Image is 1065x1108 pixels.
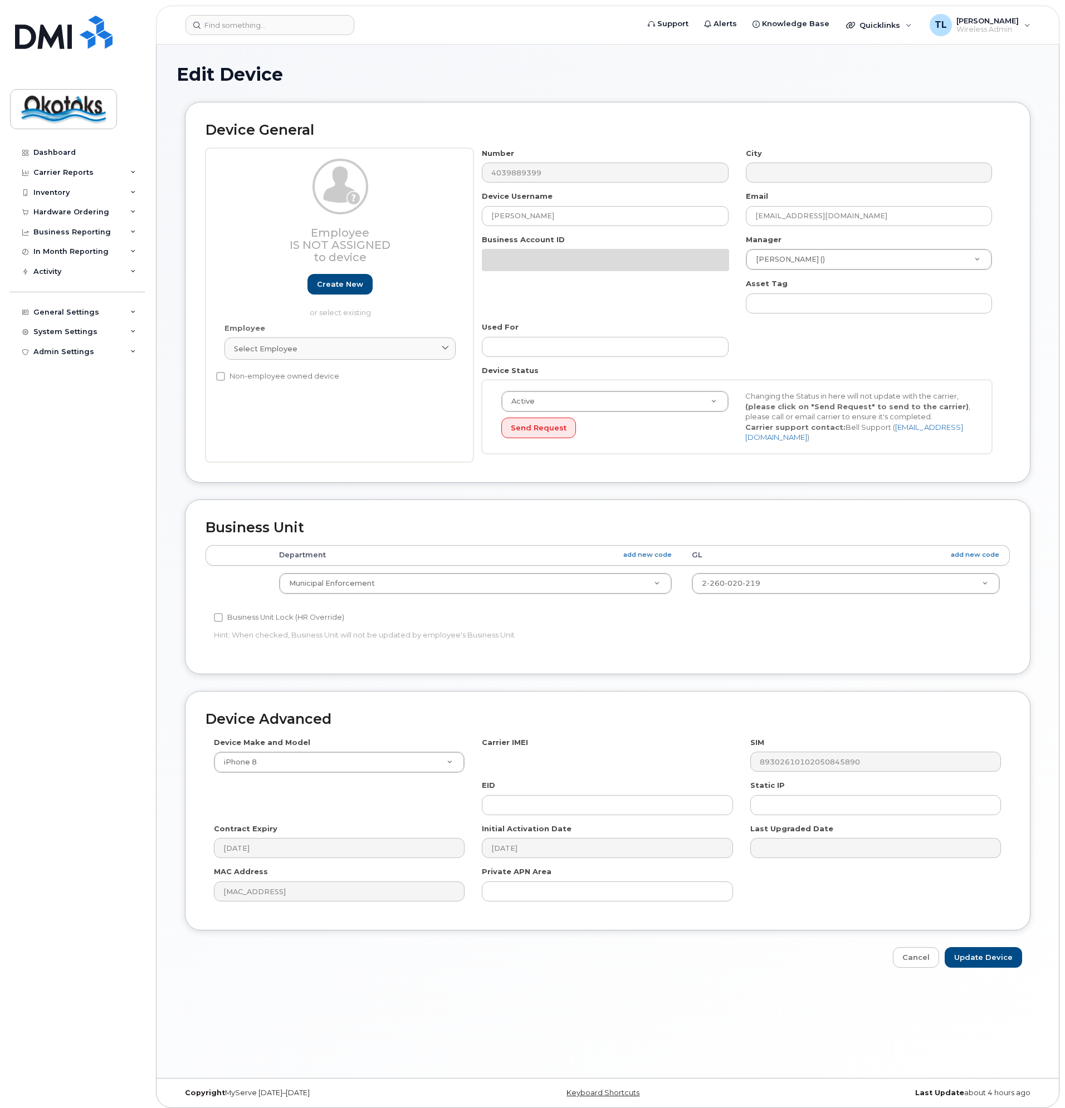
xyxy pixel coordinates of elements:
[915,1089,964,1097] strong: Last Update
[566,1089,639,1097] a: Keyboard Shortcuts
[746,249,991,269] a: [PERSON_NAME] ()
[206,122,1010,138] h2: Device General
[746,148,762,159] label: City
[224,323,265,334] label: Employee
[692,573,999,594] a: 2-260-020-219
[502,391,728,411] a: Active
[289,579,375,587] span: Municipal Enforcement
[482,234,565,245] label: Business Account ID
[745,423,846,432] strong: Carrier support contact:
[280,573,671,594] a: Municipal Enforcement
[214,630,733,640] p: Hint: When checked, Business Unit will not be updated by employee's Business Unit
[482,780,495,791] label: EID
[214,823,277,834] label: Contract Expiry
[746,234,781,245] label: Manager
[185,1089,225,1097] strong: Copyright
[214,737,310,748] label: Device Make and Model
[224,307,456,318] p: or select existing
[482,191,553,202] label: Device Username
[945,947,1022,968] input: Update Device
[750,823,833,834] label: Last Upgraded Date
[206,520,1010,536] h2: Business Unit
[234,344,297,354] span: Select employee
[177,65,1039,84] h1: Edit Device
[206,712,1010,727] h2: Device Advanced
[482,365,539,376] label: Device Status
[216,372,225,381] input: Non-employee owned device
[214,611,344,624] label: Business Unit Lock (HR Override)
[702,579,760,587] span: 2-260-020-219
[177,1089,464,1097] div: MyServe [DATE]–[DATE]
[623,550,672,560] a: add new code
[482,866,551,877] label: Private APN Area
[501,418,576,438] button: Send Request
[682,545,1010,565] th: GL
[214,613,223,622] input: Business Unit Lock (HR Override)
[217,757,257,767] span: iPhone 8
[482,148,514,159] label: Number
[749,254,825,264] span: [PERSON_NAME] ()
[482,823,571,834] label: Initial Activation Date
[750,737,764,748] label: SIM
[214,752,464,772] a: iPhone 8
[216,370,339,383] label: Non-employee owned device
[746,191,768,202] label: Email
[224,227,456,263] h3: Employee
[751,1089,1039,1097] div: about 4 hours ago
[482,737,528,748] label: Carrier IMEI
[224,337,456,360] a: Select employee
[893,947,939,968] a: Cancel
[214,866,268,877] label: MAC Address
[307,274,373,295] a: Create new
[737,391,981,443] div: Changing the Status in here will not update with the carrier, , please call or email carrier to e...
[269,545,682,565] th: Department
[745,423,963,442] a: [EMAIL_ADDRESS][DOMAIN_NAME]
[290,238,390,252] span: Is not assigned
[951,550,999,560] a: add new code
[482,322,519,332] label: Used For
[505,396,535,406] span: Active
[314,251,367,264] span: to device
[745,402,969,411] strong: (please click on "Send Request" to send to the carrier)
[746,278,788,289] label: Asset Tag
[750,780,785,791] label: Static IP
